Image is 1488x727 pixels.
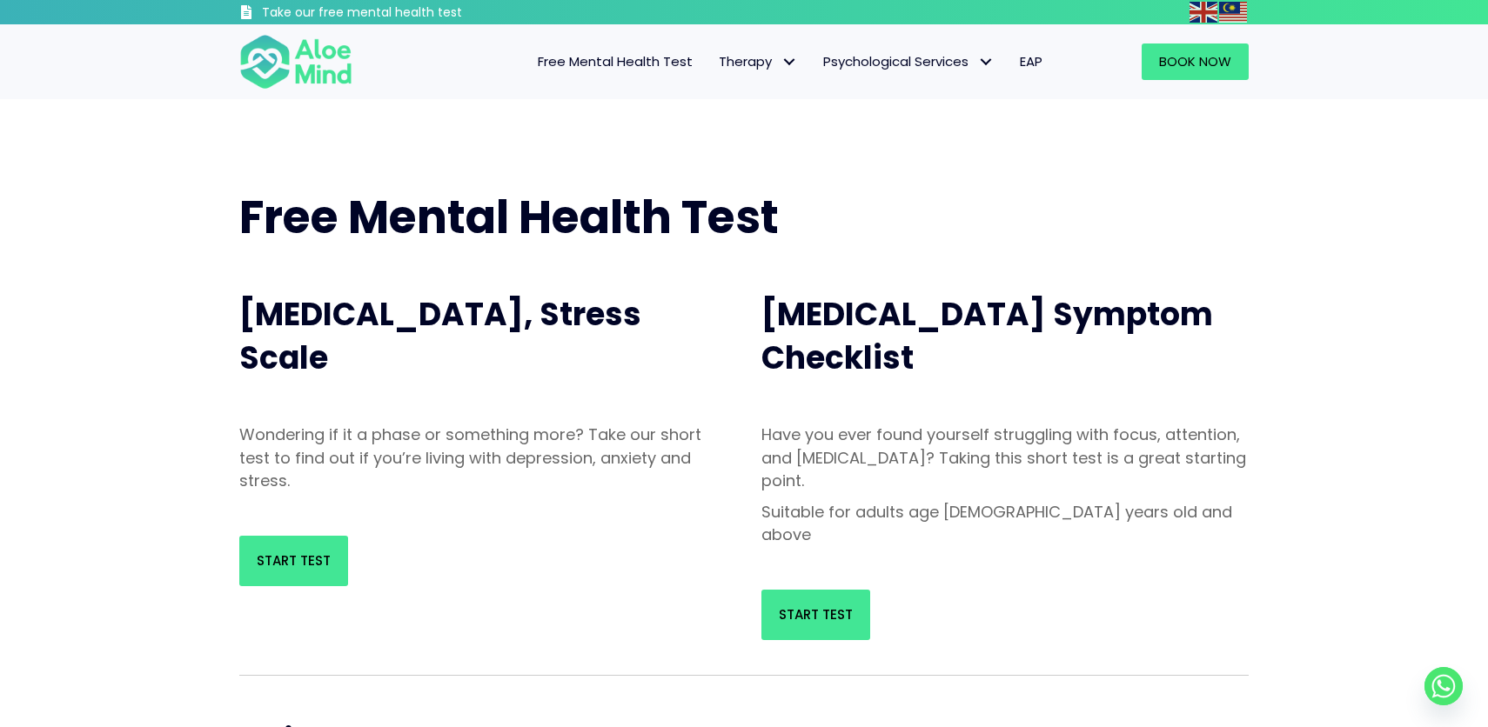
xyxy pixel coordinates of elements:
[761,424,1249,491] p: Have you ever found yourself struggling with focus, attention, and [MEDICAL_DATA]? Taking this sh...
[973,50,998,75] span: Psychological Services: submenu
[262,4,555,22] h3: Take our free mental health test
[1020,52,1042,70] span: EAP
[776,50,801,75] span: Therapy: submenu
[1190,2,1217,23] img: en
[761,501,1249,546] p: Suitable for adults age [DEMOGRAPHIC_DATA] years old and above
[810,43,1007,80] a: Psychological ServicesPsychological Services: submenu
[1424,667,1463,705] a: Whatsapp
[1142,43,1249,80] a: Book Now
[239,33,352,90] img: Aloe mind Logo
[761,590,870,640] a: Start Test
[1159,52,1231,70] span: Book Now
[761,292,1213,380] span: [MEDICAL_DATA] Symptom Checklist
[239,185,779,249] span: Free Mental Health Test
[1219,2,1249,22] a: Malay
[779,605,853,624] span: Start Test
[719,52,797,70] span: Therapy
[538,52,693,70] span: Free Mental Health Test
[823,52,994,70] span: Psychological Services
[239,536,348,586] a: Start Test
[1190,2,1219,22] a: English
[375,43,1056,80] nav: Menu
[239,4,555,24] a: Take our free mental health test
[525,43,706,80] a: Free Mental Health Test
[239,424,727,491] p: Wondering if it a phase or something more? Take our short test to find out if you’re living with ...
[706,43,810,80] a: TherapyTherapy: submenu
[257,551,331,570] span: Start Test
[239,292,641,380] span: [MEDICAL_DATA], Stress Scale
[1219,2,1247,23] img: ms
[1007,43,1056,80] a: EAP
